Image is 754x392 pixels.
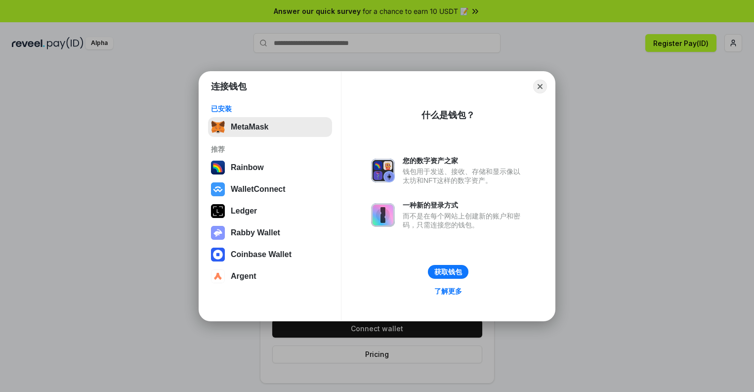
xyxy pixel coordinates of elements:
div: 已安装 [211,104,329,113]
button: WalletConnect [208,179,332,199]
div: Rainbow [231,163,264,172]
div: 什么是钱包？ [421,109,475,121]
div: 钱包用于发送、接收、存储和显示像以太坊和NFT这样的数字资产。 [403,167,525,185]
div: 而不是在每个网站上创建新的账户和密码，只需连接您的钱包。 [403,212,525,229]
img: svg+xml,%3Csvg%20width%3D%2228%22%20height%3D%2228%22%20viewBox%3D%220%200%2028%2028%22%20fill%3D... [211,248,225,261]
div: 一种新的登录方式 [403,201,525,210]
div: Argent [231,272,256,281]
button: MetaMask [208,117,332,137]
a: 了解更多 [428,285,468,298]
button: Coinbase Wallet [208,245,332,264]
img: svg+xml,%3Csvg%20width%3D%2228%22%20height%3D%2228%22%20viewBox%3D%220%200%2028%2028%22%20fill%3D... [211,269,225,283]
button: Argent [208,266,332,286]
button: 获取钱包 [428,265,468,279]
button: Close [533,80,547,93]
div: 您的数字资产之家 [403,156,525,165]
img: svg+xml,%3Csvg%20width%3D%22120%22%20height%3D%22120%22%20viewBox%3D%220%200%20120%20120%22%20fil... [211,161,225,174]
div: WalletConnect [231,185,286,194]
div: 了解更多 [434,287,462,296]
img: svg+xml,%3Csvg%20xmlns%3D%22http%3A%2F%2Fwww.w3.org%2F2000%2Fsvg%22%20width%3D%2228%22%20height%3... [211,204,225,218]
button: Ledger [208,201,332,221]
img: svg+xml,%3Csvg%20width%3D%2228%22%20height%3D%2228%22%20viewBox%3D%220%200%2028%2028%22%20fill%3D... [211,182,225,196]
img: svg+xml,%3Csvg%20xmlns%3D%22http%3A%2F%2Fwww.w3.org%2F2000%2Fsvg%22%20fill%3D%22none%22%20viewBox... [371,159,395,182]
div: Rabby Wallet [231,228,280,237]
button: Rainbow [208,158,332,177]
div: Ledger [231,207,257,216]
div: MetaMask [231,123,268,131]
img: svg+xml,%3Csvg%20xmlns%3D%22http%3A%2F%2Fwww.w3.org%2F2000%2Fsvg%22%20fill%3D%22none%22%20viewBox... [211,226,225,240]
div: 推荐 [211,145,329,154]
div: 获取钱包 [434,267,462,276]
h1: 连接钱包 [211,81,247,92]
img: svg+xml,%3Csvg%20fill%3D%22none%22%20height%3D%2233%22%20viewBox%3D%220%200%2035%2033%22%20width%... [211,120,225,134]
img: svg+xml,%3Csvg%20xmlns%3D%22http%3A%2F%2Fwww.w3.org%2F2000%2Fsvg%22%20fill%3D%22none%22%20viewBox... [371,203,395,227]
button: Rabby Wallet [208,223,332,243]
div: Coinbase Wallet [231,250,292,259]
